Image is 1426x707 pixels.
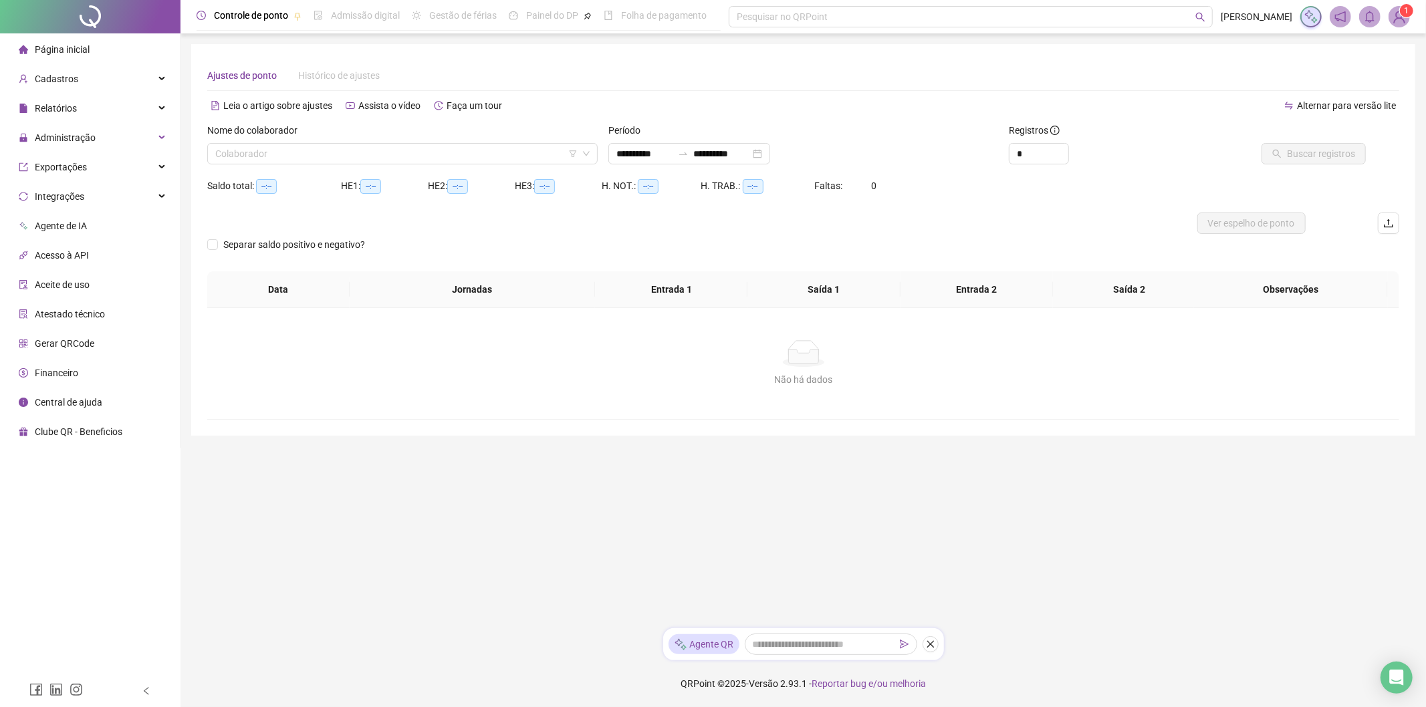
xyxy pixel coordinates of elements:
span: Folha de pagamento [621,10,707,21]
span: qrcode [19,339,28,348]
span: Alternar para versão lite [1297,100,1396,111]
span: pushpin [584,12,592,20]
span: info-circle [19,398,28,407]
span: Gestão de férias [429,10,497,21]
span: history [434,101,443,110]
div: HE 2: [428,178,515,194]
sup: Atualize o seu contato no menu Meus Dados [1400,4,1413,17]
span: solution [19,309,28,319]
span: search [1195,12,1205,22]
span: api [19,251,28,260]
span: audit [19,280,28,289]
span: Assista o vídeo [358,100,421,111]
span: Cadastros [35,74,78,84]
span: sync [19,192,28,201]
span: info-circle [1050,126,1060,135]
th: Data [207,271,350,308]
span: lock [19,133,28,142]
span: 1 [1405,6,1409,15]
span: sun [412,11,421,20]
th: Observações [1194,271,1388,308]
th: Jornadas [350,271,596,308]
span: [PERSON_NAME] [1221,9,1292,24]
span: Central de ajuda [35,397,102,408]
span: close [926,640,935,649]
span: export [19,162,28,172]
span: --:-- [360,179,381,194]
div: H. NOT.: [602,178,701,194]
span: Clube QR - Beneficios [35,426,122,437]
div: HE 3: [515,178,602,194]
span: Integrações [35,191,84,202]
span: filter [569,150,577,158]
span: Registros [1009,123,1060,138]
img: sparkle-icon.fc2bf0ac1784a2077858766a79e2daf3.svg [674,638,687,652]
span: Painel do DP [526,10,578,21]
span: home [19,45,28,54]
span: to [678,148,689,159]
span: Histórico de ajustes [298,70,380,81]
span: Versão [749,678,778,689]
span: Acesso à API [35,250,89,261]
label: Nome do colaborador [207,123,306,138]
span: pushpin [293,12,302,20]
span: swap-right [678,148,689,159]
span: Admissão digital [331,10,400,21]
span: --:-- [743,179,763,194]
th: Saída 2 [1053,271,1205,308]
span: Financeiro [35,368,78,378]
span: Atestado técnico [35,309,105,319]
span: instagram [70,683,83,696]
span: Faltas: [815,180,845,191]
span: Separar saldo positivo e negativo? [218,237,370,252]
span: left [142,686,151,696]
th: Entrada 1 [595,271,747,308]
span: file [19,104,28,113]
span: Página inicial [35,44,90,55]
span: linkedin [49,683,63,696]
label: Período [608,123,649,138]
span: Administração [35,132,96,143]
div: Saldo total: [207,178,341,194]
img: sparkle-icon.fc2bf0ac1784a2077858766a79e2daf3.svg [1304,9,1318,24]
footer: QRPoint © 2025 - 2.93.1 - [181,660,1426,707]
span: youtube [346,101,355,110]
th: Entrada 2 [901,271,1053,308]
span: Ajustes de ponto [207,70,277,81]
span: Exportações [35,162,87,172]
span: Aceite de uso [35,279,90,290]
span: clock-circle [197,11,206,20]
span: Relatórios [35,103,77,114]
span: --:-- [256,179,277,194]
span: gift [19,427,28,436]
span: swap [1284,101,1294,110]
span: file-text [211,101,220,110]
span: down [582,150,590,158]
span: bell [1364,11,1376,23]
span: dashboard [509,11,518,20]
span: Agente de IA [35,221,87,231]
span: upload [1383,218,1394,229]
span: send [900,640,909,649]
span: --:-- [638,179,659,194]
span: book [604,11,613,20]
span: Controle de ponto [214,10,288,21]
img: 23158 [1389,7,1409,27]
th: Saída 1 [747,271,900,308]
span: --:-- [534,179,555,194]
div: Não há dados [223,372,1383,387]
div: Agente QR [669,634,739,654]
div: Open Intercom Messenger [1381,662,1413,694]
span: Observações [1205,282,1377,297]
span: Reportar bug e/ou melhoria [812,678,926,689]
button: Buscar registros [1262,143,1366,164]
button: Ver espelho de ponto [1197,213,1306,234]
span: --:-- [447,179,468,194]
span: Leia o artigo sobre ajustes [223,100,332,111]
span: facebook [29,683,43,696]
span: dollar [19,368,28,378]
div: H. TRAB.: [701,178,815,194]
span: 0 [872,180,877,191]
span: notification [1334,11,1346,23]
span: user-add [19,74,28,84]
